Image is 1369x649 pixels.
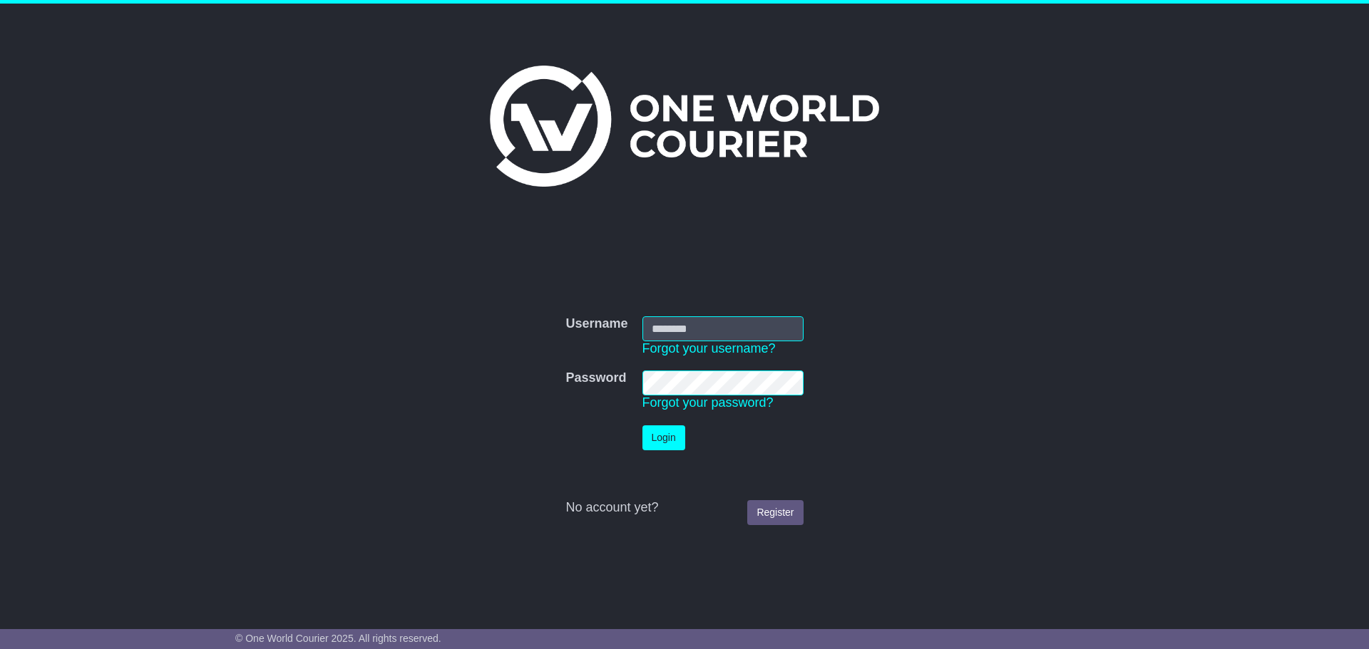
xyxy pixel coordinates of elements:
a: Forgot your password? [642,395,774,410]
a: Register [747,500,803,525]
button: Login [642,425,685,450]
img: One World [490,66,879,187]
label: Password [565,370,626,386]
label: Username [565,316,627,332]
div: No account yet? [565,500,803,516]
span: © One World Courier 2025. All rights reserved. [235,633,441,644]
a: Forgot your username? [642,341,776,355]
